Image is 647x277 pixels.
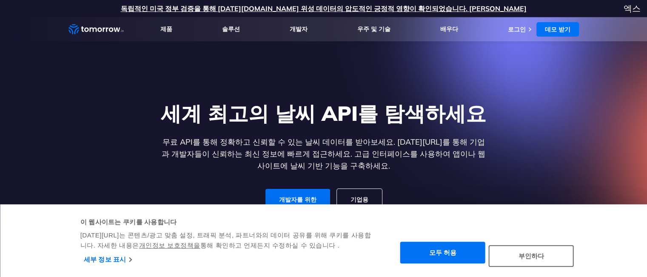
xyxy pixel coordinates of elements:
a: 배우다 [440,25,458,33]
button: 부인하다 [489,245,574,267]
a: 개발자를 위한 [265,189,330,210]
a: 독립적인 미국 정부 검증을 통해 [DATE][DOMAIN_NAME] 위성 데이터의 압도적인 긍정적 영향이 확인되었습니다. [PERSON_NAME] [121,4,527,13]
a: 솔루션 [222,25,240,33]
font: 무료 API를 통해 정확하고 신뢰할 수 있는 날씨 데이터를 받아보세요. [DATE][URL]를 통해 기업과 개발자들이 신뢰하는 최신 정보에 빠르게 접근하세요. 고급 인터페이스... [162,137,485,171]
font: [DATE][URL]는 콘텐츠/광고 맞춤 설정, 트래픽 분석, 파트너와의 데이터 공유를 위해 쿠키를 사용합니다. 자세한 내용은 [80,231,371,249]
font: 세계 최고의 날씨 API를 탐색하세요 [161,100,486,126]
a: 개인정보 보호정책을 [139,242,200,249]
font: 이 웹사이트는 쿠키를 사용합니다 [80,218,177,226]
a: 세부 정보 표시 [84,253,131,266]
font: 엑스 [624,3,641,14]
font: 통해 확인하고 언제든지 수정하실 수 있습니다 . [200,242,339,249]
a: 데모 받기 [536,22,579,37]
font: 데모 받기 [545,26,570,33]
a: 로그인 [508,26,526,33]
a: 기업용 [337,189,382,210]
button: 모두 허용 [400,242,485,264]
a: 개발자 [290,25,308,33]
font: 개발자를 위한 [279,196,316,203]
font: 세부 정보 표시 [84,256,126,263]
a: 홈 링크 [68,23,124,36]
font: 모두 허용 [429,249,456,257]
a: 우주 및 기술 [357,25,390,33]
a: 제품 [160,25,172,33]
font: 부인하다 [519,252,544,260]
font: 기업용 [351,196,368,203]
